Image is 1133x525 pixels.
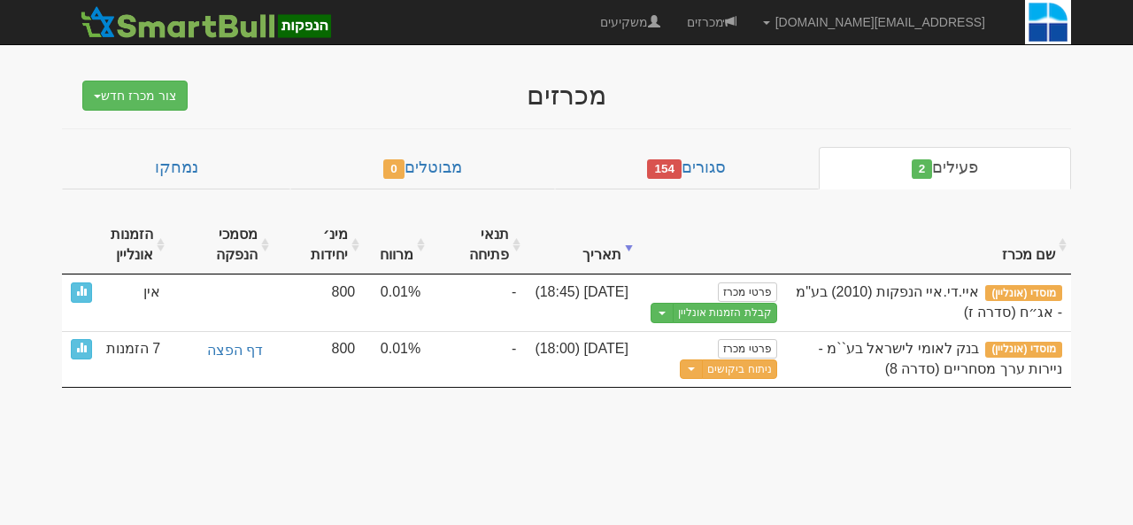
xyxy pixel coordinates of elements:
[383,159,405,179] span: 0
[525,216,637,275] th: תאריך : activate to sort column ascending
[364,216,429,275] th: מרווח : activate to sort column ascending
[718,339,776,359] a: פרטי מכרז
[647,159,682,179] span: 154
[429,274,525,331] td: -
[169,216,274,275] th: מסמכי הנפקה : activate to sort column ascending
[274,274,364,331] td: 800
[985,285,1062,301] span: מוסדי (אונליין)
[274,331,364,388] td: 800
[364,331,429,388] td: 0.01%
[786,216,1071,275] th: שם מכרז : activate to sort column ascending
[106,339,160,359] span: 7 הזמנות
[274,216,364,275] th: מינ׳ יחידות : activate to sort column ascending
[221,81,912,110] div: מכרזים
[364,274,429,331] td: 0.01%
[290,147,554,189] a: מבוטלים
[673,303,777,323] a: קבלת הזמנות אונליין
[702,359,776,380] a: ניתוח ביקושים
[796,284,1062,320] span: איי.די.איי הנפקות (2010) בע"מ - אג״ח (סדרה ז)
[819,147,1071,189] a: פעילים
[718,282,776,302] a: פרטי מכרז
[912,159,933,179] span: 2
[429,216,525,275] th: תנאי פתיחה : activate to sort column ascending
[178,339,265,363] a: דף הפצה
[525,274,637,331] td: [DATE] (18:45)
[75,4,335,40] img: SmartBull Logo
[82,81,188,111] button: צור מכרז חדש
[819,341,1062,376] span: בנק לאומי לישראל בע``מ - ניירות ערך מסחריים (סדרה 8)
[143,282,160,303] span: אין
[62,147,290,189] a: נמחקו
[429,331,525,388] td: -
[525,331,637,388] td: [DATE] (18:00)
[985,342,1062,358] span: מוסדי (אונליין)
[555,147,819,189] a: סגורים
[62,216,169,275] th: הזמנות אונליין : activate to sort column ascending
